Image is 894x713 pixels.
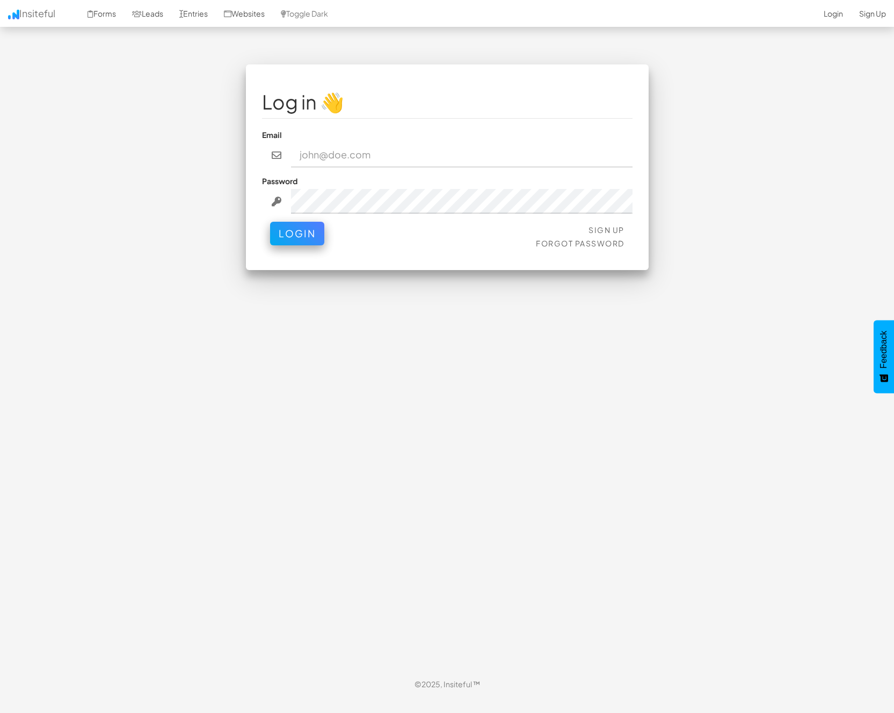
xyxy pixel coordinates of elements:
a: Forgot Password [536,238,624,248]
button: Feedback - Show survey [874,320,894,393]
a: Sign Up [588,225,624,235]
label: Password [262,176,297,186]
button: Login [270,222,324,245]
h1: Log in 👋 [262,91,633,113]
input: john@doe.com [291,143,633,168]
img: icon.png [8,10,19,19]
label: Email [262,129,282,140]
span: Feedback [879,331,889,368]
